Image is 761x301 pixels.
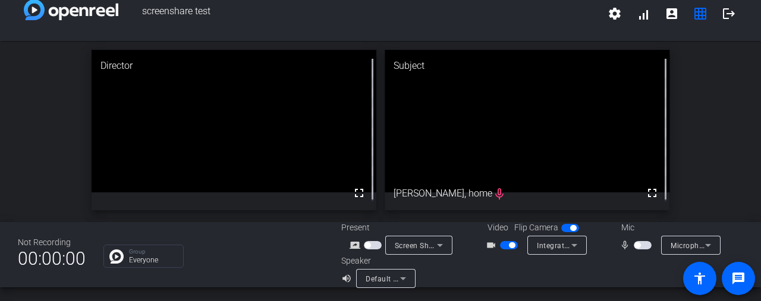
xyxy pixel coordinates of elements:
[693,271,707,286] mat-icon: accessibility
[537,240,650,250] span: Integrated Webcam (0c45:6730)
[18,244,86,273] span: 00:00:00
[665,7,679,21] mat-icon: account_box
[514,221,558,234] span: Flip Camera
[731,271,746,286] mat-icon: message
[385,50,669,82] div: Subject
[350,238,364,252] mat-icon: screen_share_outline
[488,221,508,234] span: Video
[92,50,376,82] div: Director
[693,7,707,21] mat-icon: grid_on
[366,274,494,283] span: Default - Speakers (Realtek(R) Audio)
[645,186,659,200] mat-icon: fullscreen
[395,240,447,250] span: Screen Sharing
[608,7,622,21] mat-icon: settings
[341,221,460,234] div: Present
[620,238,634,252] mat-icon: mic_none
[109,249,124,264] img: Chat Icon
[341,255,413,267] div: Speaker
[18,236,86,249] div: Not Recording
[129,256,177,264] p: Everyone
[341,271,356,286] mat-icon: volume_up
[129,249,177,255] p: Group
[486,238,500,252] mat-icon: videocam_outline
[609,221,728,234] div: Mic
[352,186,366,200] mat-icon: fullscreen
[722,7,736,21] mat-icon: logout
